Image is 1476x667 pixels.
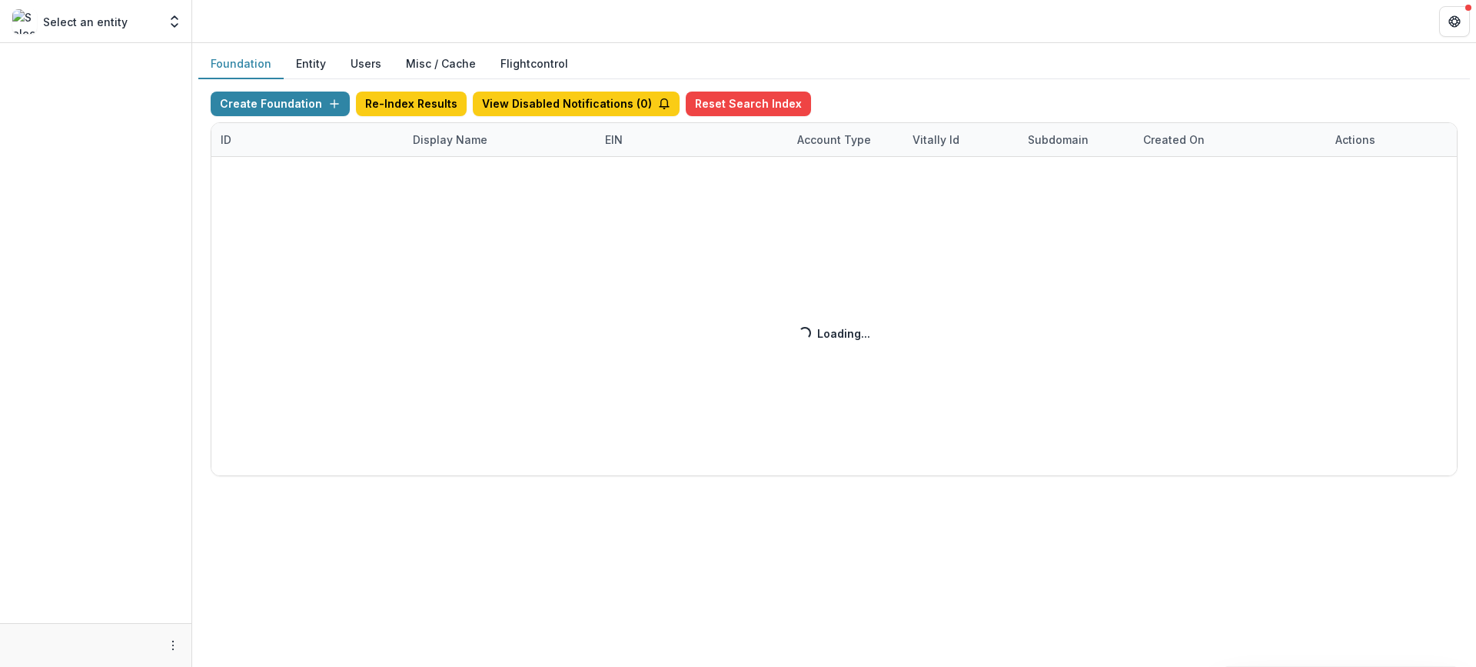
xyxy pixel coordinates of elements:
button: Entity [284,49,338,79]
button: More [164,636,182,655]
p: Select an entity [43,14,128,30]
button: Misc / Cache [394,49,488,79]
button: Open entity switcher [164,6,185,37]
button: Users [338,49,394,79]
button: Get Help [1439,6,1470,37]
a: Flightcontrol [500,55,568,72]
img: Select an entity [12,9,37,34]
button: Foundation [198,49,284,79]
